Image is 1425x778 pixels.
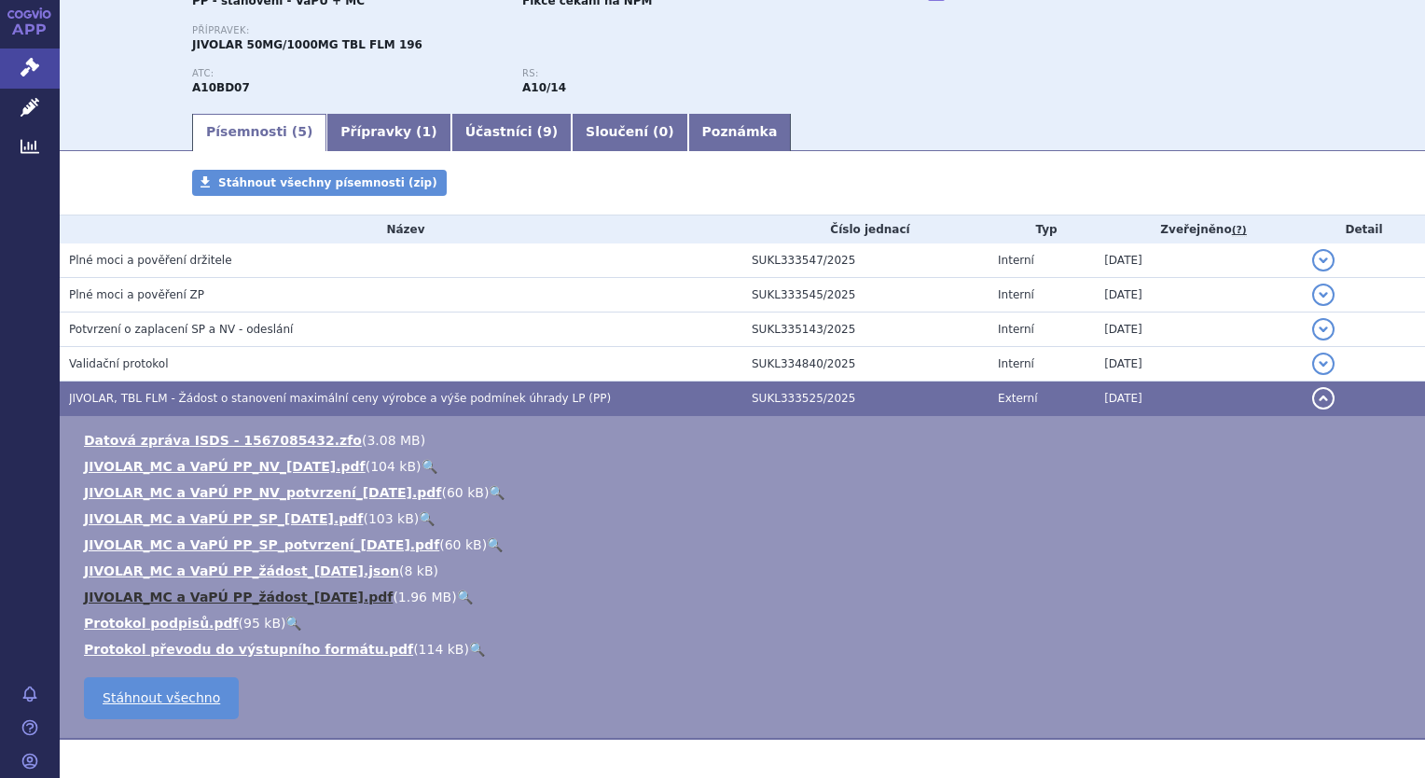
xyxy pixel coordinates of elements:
[1095,313,1303,347] td: [DATE]
[69,254,232,267] span: Plné moci a pověření držitele
[998,323,1034,336] span: Interní
[84,614,1406,632] li: ( )
[84,433,362,448] a: Datová zpráva ISDS - 1567085432.zfo
[469,642,485,657] a: 🔍
[60,215,742,243] th: Název
[1095,347,1303,382] td: [DATE]
[84,616,239,631] a: Protokol podpisů.pdf
[84,485,441,500] a: JIVOLAR_MC a VaPÚ PP_NV_potvrzení_[DATE].pdf
[218,176,437,189] span: Stáhnout všechny písemnosti (zip)
[447,485,484,500] span: 60 kB
[84,590,393,604] a: JIVOLAR_MC a VaPÚ PP_žádost_[DATE].pdf
[998,392,1037,405] span: Externí
[367,433,420,448] span: 3.08 MB
[326,114,450,151] a: Přípravky (1)
[84,677,239,719] a: Stáhnout všechno
[69,288,204,301] span: Plné moci a pověření ZP
[989,215,1095,243] th: Typ
[84,459,366,474] a: JIVOLAR_MC a VaPÚ PP_NV_[DATE].pdf
[422,459,437,474] a: 🔍
[742,215,989,243] th: Číslo jednací
[998,254,1034,267] span: Interní
[1312,249,1335,271] button: detail
[422,124,432,139] span: 1
[69,392,611,405] span: JIVOLAR, TBL FLM - Žádost o stanovení maximální ceny výrobce a výše podmínek úhrady LP (PP)
[1312,353,1335,375] button: detail
[742,243,989,278] td: SUKL333547/2025
[1095,243,1303,278] td: [DATE]
[419,642,464,657] span: 114 kB
[658,124,668,139] span: 0
[522,68,834,79] p: RS:
[243,616,281,631] span: 95 kB
[192,170,447,196] a: Stáhnout všechny písemnosti (zip)
[419,511,435,526] a: 🔍
[84,642,413,657] a: Protokol převodu do výstupního formátu.pdf
[998,357,1034,370] span: Interní
[84,511,363,526] a: JIVOLAR_MC a VaPÚ PP_SP_[DATE].pdf
[84,431,1406,450] li: ( )
[84,640,1406,659] li: ( )
[451,114,572,151] a: Účastníci (9)
[398,590,451,604] span: 1.96 MB
[1095,215,1303,243] th: Zveřejněno
[370,459,416,474] span: 104 kB
[1312,284,1335,306] button: detail
[1095,382,1303,416] td: [DATE]
[457,590,473,604] a: 🔍
[998,288,1034,301] span: Interní
[445,537,482,552] span: 60 kB
[84,562,1406,580] li: ( )
[487,537,503,552] a: 🔍
[192,25,852,36] p: Přípravek:
[84,588,1406,606] li: ( )
[543,124,552,139] span: 9
[1312,318,1335,340] button: detail
[84,509,1406,528] li: ( )
[742,382,989,416] td: SUKL333525/2025
[368,511,414,526] span: 103 kB
[84,457,1406,476] li: ( )
[1095,278,1303,313] td: [DATE]
[404,563,433,578] span: 8 kB
[572,114,687,151] a: Sloučení (0)
[742,313,989,347] td: SUKL335143/2025
[1232,224,1247,237] abbr: (?)
[192,68,504,79] p: ATC:
[84,535,1406,554] li: ( )
[1303,215,1425,243] th: Detail
[688,114,792,151] a: Poznámka
[742,347,989,382] td: SUKL334840/2025
[84,483,1406,502] li: ( )
[297,124,307,139] span: 5
[69,357,169,370] span: Validační protokol
[742,278,989,313] td: SUKL333545/2025
[69,323,293,336] span: Potvrzení o zaplacení SP a NV - odeslání
[489,485,505,500] a: 🔍
[1312,387,1335,410] button: detail
[192,81,250,94] strong: METFORMIN A SITAGLIPTIN
[522,81,566,94] strong: metformin a sitagliptin
[192,38,422,51] span: JIVOLAR 50MG/1000MG TBL FLM 196
[84,563,399,578] a: JIVOLAR_MC a VaPÚ PP_žádost_[DATE].json
[84,537,439,552] a: JIVOLAR_MC a VaPÚ PP_SP_potvrzení_[DATE].pdf
[192,114,326,151] a: Písemnosti (5)
[285,616,301,631] a: 🔍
